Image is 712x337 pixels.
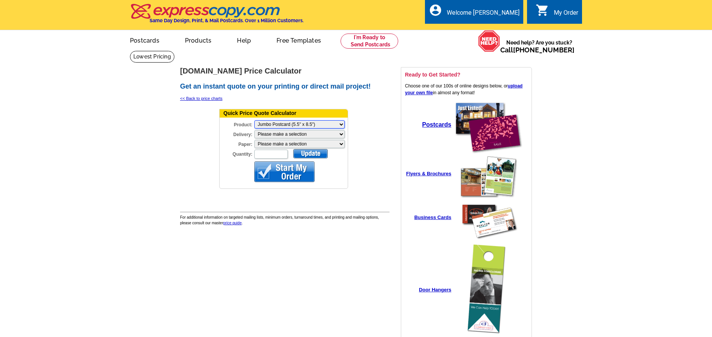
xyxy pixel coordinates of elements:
[478,30,500,52] img: help
[220,149,254,158] label: Quantity:
[419,287,451,293] a: Door Hangers
[455,102,523,155] img: create a postcard
[500,39,578,54] span: Need help? Are you stuck?
[429,3,442,17] i: account_circle
[220,139,254,148] label: Paper:
[130,9,304,23] a: Same Day Design, Print, & Mail Postcards. Over 1 Million Customers.
[150,18,304,23] h4: Same Day Design, Print, & Mail Postcards. Over 1 Million Customers.
[460,156,517,198] img: create a flyer
[513,46,574,54] a: [PHONE_NUMBER]
[180,83,390,91] h2: Get an instant quote on your printing or direct mail project!
[414,215,451,220] a: Business Cards
[118,31,171,49] a: Postcards
[457,238,521,243] a: create a business card online
[467,244,510,336] img: create a door hanger
[180,215,379,225] span: For additional information on targeted mailing lists, minimum orders, turnaround times, and print...
[536,8,578,18] a: shopping_cart My Order
[500,46,574,54] span: Call
[458,193,519,199] a: create a flyer online
[225,31,263,49] a: Help
[554,9,578,20] div: My Order
[223,221,242,225] a: price guide
[414,214,451,220] strong: Business Cards
[536,3,549,17] i: shopping_cart
[173,31,224,49] a: Products
[405,71,528,78] h3: Ready to Get Started?
[180,96,223,101] a: << Back to price charts
[405,83,528,96] p: Choose one of our 100s of online designs below, or in almost any format!
[453,150,524,156] a: create a postcard online
[220,119,254,128] label: Product:
[447,9,519,20] div: Welcome [PERSON_NAME]
[422,121,451,128] strong: Postcards
[220,129,254,138] label: Delivery:
[561,162,712,337] iframe: LiveChat chat widget
[180,67,390,75] h1: [DOMAIN_NAME] Price Calculator
[220,109,348,118] div: Quick Price Quote Calculator
[406,171,451,176] a: Flyers & Brochures
[458,201,519,240] img: create a business card
[264,31,333,49] a: Free Templates
[419,287,451,293] strong: Door Hangers
[465,332,512,337] a: create a door hanger online
[422,123,451,128] a: Postcards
